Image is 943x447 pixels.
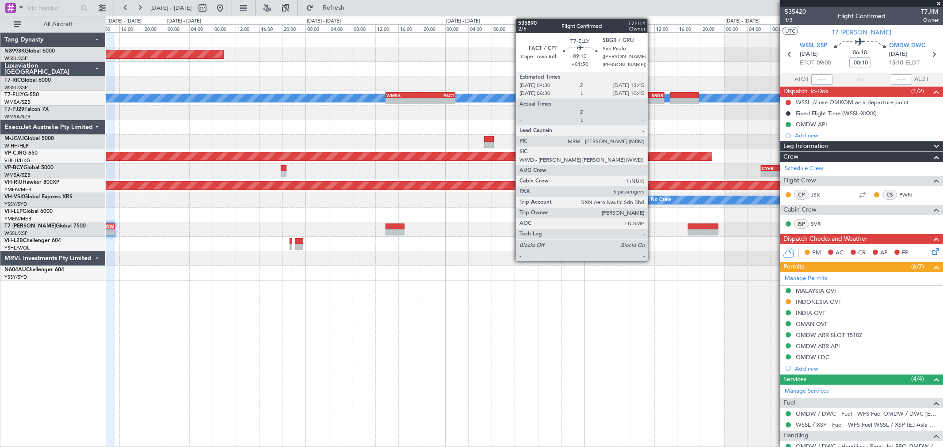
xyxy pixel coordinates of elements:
div: 08:00 [631,24,654,32]
div: [DATE] - [DATE] [586,18,620,25]
span: PM [812,249,821,258]
span: [DATE] - [DATE] [150,4,192,12]
div: 00:00 [584,24,608,32]
div: SBGR [637,93,663,98]
span: (6/7) [911,262,924,271]
div: 12:00 [96,24,120,32]
div: 04:00 [608,24,631,32]
a: JSK [811,191,831,199]
a: Manage Services [785,387,829,396]
div: - [762,171,790,177]
a: Manage Permits [785,274,828,283]
span: 06:10 [853,49,867,57]
span: Fuel [783,398,795,408]
a: PWN [899,191,919,199]
span: FP [902,249,909,258]
span: M-JGVJ [4,136,24,141]
span: ETOT [800,59,814,68]
div: 16:00 [398,24,422,32]
a: YSSY/SYD [4,274,27,280]
div: 00:00 [445,24,469,32]
a: YSSY/SYD [4,201,27,208]
div: Fixed Flight Time (WSSL-XXXX) [796,110,877,117]
a: VHHH/HKG [4,157,31,164]
span: [DATE] [800,50,818,59]
div: OMDW ARR API [796,342,840,350]
div: Flight Confirmed [838,12,886,21]
div: 08:00 [213,24,236,32]
a: YMEN/MEB [4,186,31,193]
span: VH-VSK [4,194,24,200]
a: T7-PJ29Falcon 7X [4,107,49,112]
button: Refresh [302,1,355,15]
div: 04:00 [189,24,213,32]
div: [DATE] - [DATE] [307,18,341,25]
span: Dispatch To-Dos [783,87,828,97]
a: WSSL/XSP [4,230,28,237]
a: M-JGVJGlobal 5000 [4,136,54,141]
span: 15:10 [889,59,903,68]
a: WSSL/XSP [4,55,28,62]
div: OMDW LDG [796,353,830,361]
div: [DATE] - [DATE] [447,18,481,25]
div: 16:00 [259,24,283,32]
span: AC [836,249,844,258]
div: [DATE] - [DATE] [167,18,201,25]
div: 12:00 [515,24,538,32]
div: 08:00 [352,24,375,32]
a: VH-LEPGlobal 6000 [4,209,53,214]
a: Schedule Crew [785,164,823,173]
div: MALAYSIA OVF [796,287,837,295]
span: Permits [783,262,804,272]
div: OMDW ARR SLOT 1510Z [796,331,863,339]
input: --:-- [811,74,832,85]
span: [DATE] [889,50,907,59]
span: T7-RIC [4,78,21,83]
a: T7-RICGlobal 6000 [4,78,51,83]
span: 535420 [785,7,806,16]
a: VH-VSKGlobal Express XRS [4,194,73,200]
span: N604AU [4,267,26,273]
div: INDONESIA OVF [796,298,841,306]
div: OMAN OVF [796,320,828,328]
div: INDIA OVF [796,309,825,317]
span: VP-CJR [4,151,23,156]
div: 12:00 [375,24,399,32]
div: No Crew [651,193,671,207]
div: 00:00 [305,24,329,32]
span: Leg Information [783,141,828,152]
div: 08:00 [771,24,794,32]
div: 04:00 [468,24,492,32]
div: Add new [795,132,939,139]
div: - [637,98,663,104]
div: - [611,98,637,104]
span: WSSL XSP [800,42,827,50]
div: ISP [794,219,809,229]
div: 04:00 [329,24,352,32]
div: - [420,98,454,104]
div: 20:00 [143,24,166,32]
div: 20:00 [701,24,724,32]
button: UTC [783,27,798,35]
a: OMDW / DWC - Fuel - WFS Fuel OMDW / DWC (EJ Asia Only) [796,410,939,417]
a: WSSL/XSP [4,84,28,91]
a: SVR [811,220,831,228]
div: 12:00 [654,24,678,32]
a: WIHH/HLP [4,143,29,149]
div: 16:00 [538,24,561,32]
span: VH-LEP [4,209,23,214]
span: Cabin Crew [783,205,817,215]
span: N8998K [4,49,25,54]
span: OMDW DWC [889,42,925,50]
div: 20:00 [561,24,585,32]
span: ELDT [905,59,920,68]
div: 20:00 [422,24,445,32]
span: ALDT [914,75,929,84]
div: CS [882,190,897,200]
span: 1/3 [785,16,806,24]
span: VH-L2B [4,238,23,243]
a: VH-L2BChallenger 604 [4,238,61,243]
span: VP-BCY [4,165,23,170]
div: WMSA [386,93,420,98]
span: AF [880,249,887,258]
